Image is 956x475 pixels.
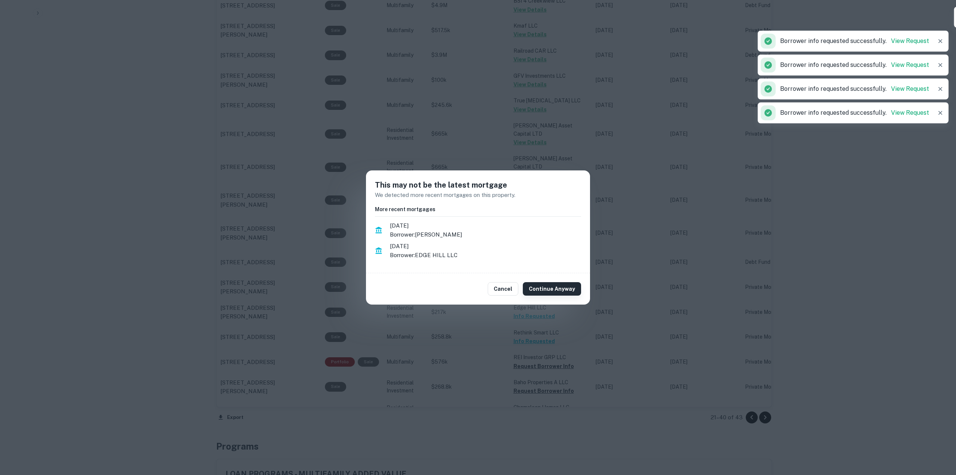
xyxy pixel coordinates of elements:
[375,179,581,191] h5: This may not be the latest mortgage
[780,84,929,93] p: Borrower info requested successfully.
[780,61,929,70] p: Borrower info requested successfully.
[390,251,581,260] p: Borrower: EDGE HILL LLC
[891,61,929,68] a: View Request
[523,282,581,296] button: Continue Anyway
[375,191,581,200] p: We detected more recent mortgages on this property.
[390,221,581,230] span: [DATE]
[780,37,929,46] p: Borrower info requested successfully.
[780,108,929,117] p: Borrower info requested successfully.
[390,242,581,251] span: [DATE]
[390,230,581,239] p: Borrower: [PERSON_NAME]
[488,282,518,296] button: Cancel
[891,37,929,44] a: View Request
[375,205,581,213] h6: More recent mortgages
[891,109,929,116] a: View Request
[891,85,929,92] a: View Request
[919,415,956,451] iframe: Chat Widget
